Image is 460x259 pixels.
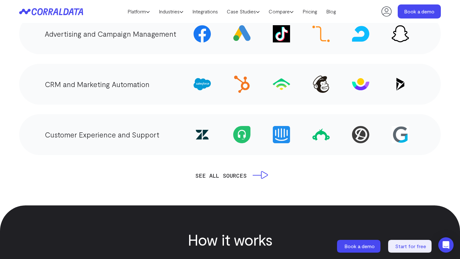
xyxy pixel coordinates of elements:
[45,78,149,90] p: CRM and Marketing Automation
[154,7,188,16] a: Industries
[222,7,264,16] a: Case Studies
[264,7,298,16] a: Compare
[337,240,382,253] a: Book a demo
[195,171,265,180] a: SEE ALL SOURCES
[395,243,426,249] span: Start for free
[45,129,159,140] p: Customer Experience and Support
[438,237,454,253] div: Open Intercom Messenger
[344,243,375,249] span: Book a demo
[45,28,176,40] p: Advertising and Campaign Management
[322,7,341,16] a: Blog
[120,231,340,248] h2: How it works
[188,7,222,16] a: Integrations
[388,240,433,253] a: Start for free
[298,7,322,16] a: Pricing
[123,7,154,16] a: Platform
[398,4,441,18] a: Book a demo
